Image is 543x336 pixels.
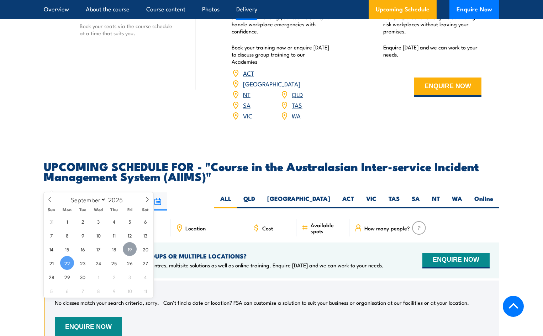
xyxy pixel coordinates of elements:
span: Mon [59,207,75,212]
span: Cost [262,225,273,231]
span: Wed [91,207,106,212]
span: October 2, 2025 [107,270,121,284]
span: September 15, 2025 [60,242,74,256]
span: September 1, 2025 [60,214,74,228]
span: September 12, 2025 [123,228,137,242]
span: October 8, 2025 [91,284,105,298]
span: Location [185,225,206,231]
span: September 10, 2025 [91,228,105,242]
span: September 27, 2025 [138,256,152,270]
span: September 17, 2025 [91,242,105,256]
p: No classes match your search criteria, sorry. [55,299,159,306]
span: Thu [106,207,122,212]
span: September 22, 2025 [60,256,74,270]
label: VIC [360,194,383,208]
a: TAS [292,101,302,109]
span: September 6, 2025 [138,214,152,228]
span: Tue [75,207,91,212]
p: Enquire [DATE] and we can work to your needs. [383,44,481,58]
a: SA [243,101,251,109]
span: September 9, 2025 [76,228,90,242]
label: NT [426,194,446,208]
a: QLD [292,90,303,98]
span: October 6, 2025 [60,284,74,298]
p: Can’t find a date or location? FSA can customise a solution to suit your business or organisation... [163,299,469,306]
span: September 25, 2025 [107,256,121,270]
span: Sat [138,207,153,212]
span: September 23, 2025 [76,256,90,270]
label: ACT [336,194,360,208]
p: We offer onsite training, training at our centres, multisite solutions as well as online training... [55,262,384,269]
span: September 16, 2025 [76,242,90,256]
h2: UPCOMING SCHEDULE FOR - "Course in the Australasian Inter-service Incident Management System (AII... [44,161,499,181]
button: ENQUIRE NOW [422,253,490,268]
span: September 28, 2025 [44,270,58,284]
span: October 10, 2025 [123,284,137,298]
span: September 5, 2025 [123,214,137,228]
span: September 13, 2025 [138,228,152,242]
span: September 18, 2025 [107,242,121,256]
span: September 30, 2025 [76,270,90,284]
a: NT [243,90,251,98]
button: ENQUIRE NOW [414,78,481,97]
label: SA [406,194,426,208]
h4: NEED TRAINING FOR LARGER GROUPS OR MULTIPLE LOCATIONS? [55,252,384,260]
a: VIC [243,111,252,120]
span: September 7, 2025 [44,228,58,242]
span: September 20, 2025 [138,242,152,256]
span: September 21, 2025 [44,256,58,270]
span: September 2, 2025 [76,214,90,228]
span: September 19, 2025 [123,242,137,256]
span: How many people? [364,225,410,231]
label: ALL [214,194,237,208]
span: Available spots [311,222,344,234]
label: WA [446,194,468,208]
p: Book your seats via the course schedule at a time that suits you. [80,22,178,37]
span: September 14, 2025 [44,242,58,256]
p: Book your training now or enquire [DATE] to discuss group training to our Academies [232,44,330,65]
label: Online [468,194,499,208]
span: September 11, 2025 [107,228,121,242]
span: October 1, 2025 [91,270,105,284]
span: September 26, 2025 [123,256,137,270]
span: Sun [44,207,59,212]
a: ACT [243,69,254,77]
span: September 29, 2025 [60,270,74,284]
span: August 31, 2025 [44,214,58,228]
span: October 11, 2025 [138,284,152,298]
input: Year [106,195,130,204]
span: September 24, 2025 [91,256,105,270]
span: September 8, 2025 [60,228,74,242]
span: October 5, 2025 [44,284,58,298]
a: [GEOGRAPHIC_DATA] [243,79,300,88]
select: Month [68,195,106,204]
span: September 4, 2025 [107,214,121,228]
span: October 7, 2025 [76,284,90,298]
label: [GEOGRAPHIC_DATA] [261,194,336,208]
a: WA [292,111,301,120]
label: QLD [237,194,261,208]
span: Fri [122,207,138,212]
label: TAS [383,194,406,208]
span: October 9, 2025 [107,284,121,298]
span: October 3, 2025 [123,270,137,284]
span: September 3, 2025 [91,214,105,228]
span: October 4, 2025 [138,270,152,284]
